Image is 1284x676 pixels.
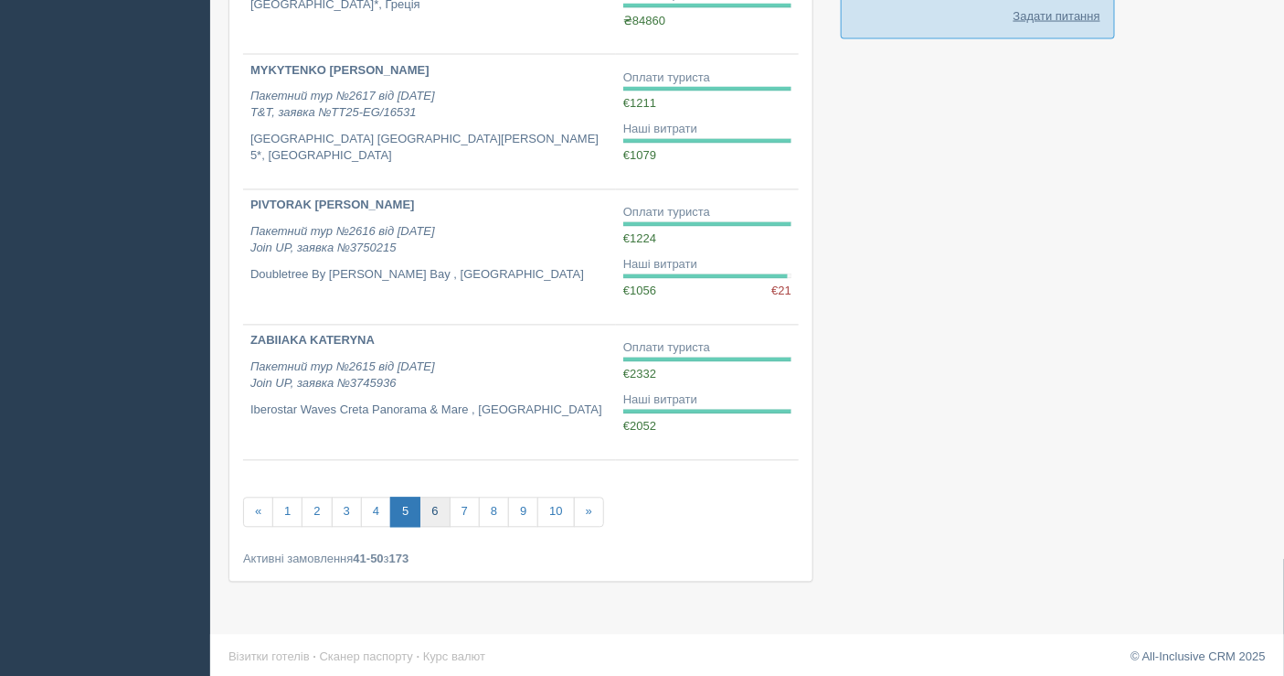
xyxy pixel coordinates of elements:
[320,650,413,664] a: Сканер паспорту
[250,199,415,212] b: PIVTORAK [PERSON_NAME]
[313,650,316,664] span: ·
[250,90,435,121] i: Пакетний тур №2617 від [DATE] T&T, заявка №TT25-EG/16531
[508,498,538,528] a: 9
[623,70,791,87] div: Оплати туриста
[243,326,616,460] a: ZABIIAKA KATERYNA Пакетний тур №2615 від [DATE]Join UP, заявка №3745936 Iberostar Waves Creta Pan...
[623,205,791,222] div: Оплати туриста
[623,97,656,111] span: €1211
[390,498,420,528] a: 5
[623,232,656,246] span: €1224
[250,63,430,77] b: MYKYTENKO [PERSON_NAME]
[623,122,791,139] div: Наші витрати
[623,368,656,381] span: €2332
[623,392,791,410] div: Наші витрати
[302,498,332,528] a: 2
[623,149,656,163] span: €1079
[243,498,273,528] a: «
[419,498,450,528] a: 6
[417,650,420,664] span: ·
[332,498,362,528] a: 3
[623,257,791,274] div: Наші витрати
[250,334,375,348] b: ZABIIAKA KATERYNA
[250,360,435,392] i: Пакетний тур №2615 від [DATE] Join UP, заявка №3745936
[250,402,609,420] p: Iberostar Waves Creta Panorama & Mare , [GEOGRAPHIC_DATA]
[623,284,656,298] span: €1056
[243,55,616,189] a: MYKYTENKO [PERSON_NAME] Пакетний тур №2617 від [DATE]T&T, заявка №TT25-EG/16531 [GEOGRAPHIC_DATA]...
[243,551,799,568] div: Активні замовлення з
[354,553,384,566] b: 41-50
[771,284,791,301] span: €21
[450,498,480,528] a: 7
[361,498,391,528] a: 4
[243,190,616,325] a: PIVTORAK [PERSON_NAME] Пакетний тур №2616 від [DATE]Join UP, заявка №3750215 Doubletree By [PERSO...
[623,14,665,27] span: ₴84860
[250,225,435,256] i: Пакетний тур №2616 від [DATE] Join UP, заявка №3750215
[1013,7,1100,25] a: Задати питання
[250,132,609,166] p: [GEOGRAPHIC_DATA] [GEOGRAPHIC_DATA][PERSON_NAME] 5*, [GEOGRAPHIC_DATA]
[272,498,302,528] a: 1
[250,267,609,284] p: Doubletree By [PERSON_NAME] Bay , [GEOGRAPHIC_DATA]
[574,498,604,528] a: »
[537,498,574,528] a: 10
[623,420,656,434] span: €2052
[1130,650,1266,664] a: © All-Inclusive CRM 2025
[623,340,791,358] div: Оплати туриста
[423,650,485,664] a: Курс валют
[228,650,310,664] a: Візитки готелів
[479,498,509,528] a: 8
[389,553,409,566] b: 173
